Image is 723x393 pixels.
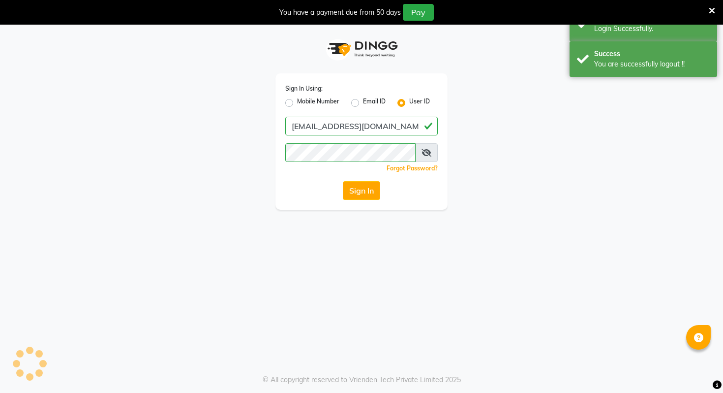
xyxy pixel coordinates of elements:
[594,59,710,69] div: You are successfully logout !!
[322,34,401,64] img: logo1.svg
[279,7,401,18] div: You have a payment due from 50 days
[297,97,339,109] label: Mobile Number
[285,84,323,93] label: Sign In Using:
[387,164,438,172] a: Forgot Password?
[285,143,416,162] input: Username
[594,24,710,34] div: Login Successfully.
[285,117,438,135] input: Username
[403,4,434,21] button: Pay
[409,97,430,109] label: User ID
[343,181,380,200] button: Sign In
[594,49,710,59] div: Success
[363,97,386,109] label: Email ID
